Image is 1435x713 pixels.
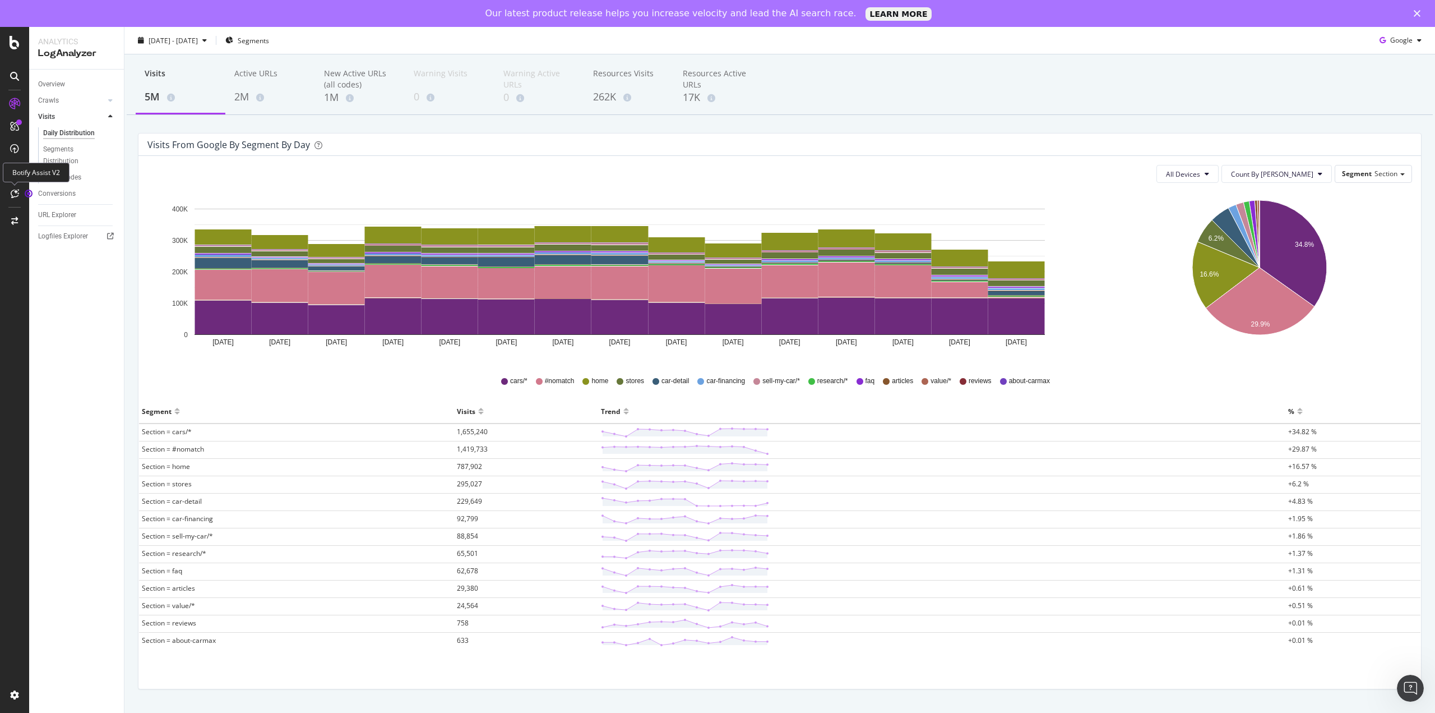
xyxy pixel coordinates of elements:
button: Google [1375,31,1426,49]
span: 787,902 [457,462,482,471]
span: 65,501 [457,549,478,558]
text: [DATE] [1006,338,1027,346]
span: Section = reviews [142,618,196,628]
a: Segments Distribution [43,144,116,167]
text: 34.8% [1295,241,1314,249]
span: about-carmax [1009,376,1050,386]
span: +0.01 % [1288,618,1313,628]
span: Section = cars/* [142,427,192,436]
div: Trend [601,402,621,420]
div: Active URLs [234,68,306,89]
span: +1.31 % [1288,566,1313,576]
span: +0.61 % [1288,583,1313,593]
span: Section = #nomatch [142,444,204,454]
div: 5M [145,90,216,104]
text: [DATE] [269,338,290,346]
a: Conversions [38,188,116,200]
span: 88,854 [457,531,478,541]
span: 1,419,733 [457,444,488,454]
text: [DATE] [326,338,347,346]
div: Warning Visits [414,68,485,89]
div: LogAnalyzer [38,47,115,60]
div: Segments Distribution [43,144,105,167]
span: car-detail [661,376,689,386]
span: cars/* [510,376,527,386]
div: 17K [683,90,754,105]
div: 262K [593,90,665,104]
span: 1,655,240 [457,427,488,436]
div: Warning Active URLs [503,68,575,90]
span: 62,678 [457,566,478,576]
text: 0 [184,331,188,339]
span: Section = research/* [142,549,206,558]
text: 100K [172,300,188,307]
span: Section = car-financing [142,514,213,523]
text: 400K [172,205,188,213]
iframe: Intercom live chat [1397,675,1424,702]
text: [DATE] [496,338,517,346]
span: +1.95 % [1288,514,1313,523]
svg: A chart. [1109,192,1410,360]
span: +34.82 % [1288,427,1317,436]
span: home [591,376,608,386]
span: Segment [1342,169,1372,178]
span: stores [626,376,644,386]
a: LEARN MORE [865,7,932,21]
span: +1.37 % [1288,549,1313,558]
div: URL Explorer [38,209,76,221]
div: Segment [142,402,172,420]
span: 92,799 [457,514,478,523]
span: 29,380 [457,583,478,593]
span: +29.87 % [1288,444,1317,454]
span: 295,027 [457,479,482,489]
svg: A chart. [147,192,1092,360]
span: Section = value/* [142,601,195,610]
div: 0 [414,90,485,104]
div: Botify Assist V2 [3,163,70,182]
text: 6.2% [1208,235,1224,243]
span: sell-my-car/* [762,376,800,386]
span: Count By Day [1231,169,1313,179]
div: Resources Active URLs [683,68,754,90]
span: articles [892,376,913,386]
div: New Active URLs (all codes) [324,68,396,90]
button: [DATE] - [DATE] [133,31,211,49]
span: +6.2 % [1288,479,1309,489]
text: [DATE] [666,338,687,346]
span: research/* [817,376,848,386]
div: Conversions [38,188,76,200]
span: Section = stores [142,479,192,489]
div: 0 [503,90,575,105]
text: [DATE] [892,338,914,346]
span: +1.86 % [1288,531,1313,541]
span: 229,649 [457,496,482,506]
span: Section [1374,169,1397,178]
span: #nomatch [545,376,575,386]
text: [DATE] [212,338,234,346]
text: 16.6% [1200,270,1219,278]
span: +0.51 % [1288,601,1313,610]
span: Section = faq [142,566,182,576]
span: Google [1390,35,1413,45]
div: Tooltip anchor [24,188,34,199]
a: HTTP Codes [43,172,116,183]
span: All Devices [1166,169,1200,179]
span: faq [865,376,875,386]
span: +16.57 % [1288,462,1317,471]
text: [DATE] [553,338,574,346]
div: Visits [145,68,216,89]
text: 300K [172,237,188,245]
span: Section = sell-my-car/* [142,531,213,541]
span: car-financing [706,376,745,386]
div: Daily Distribution [43,127,95,139]
span: Segments [238,35,269,45]
text: [DATE] [949,338,970,346]
text: 29.9% [1251,320,1270,328]
span: +0.01 % [1288,636,1313,645]
text: [DATE] [779,338,800,346]
span: 24,564 [457,601,478,610]
div: Resources Visits [593,68,665,89]
div: 2M [234,90,306,104]
text: 200K [172,268,188,276]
